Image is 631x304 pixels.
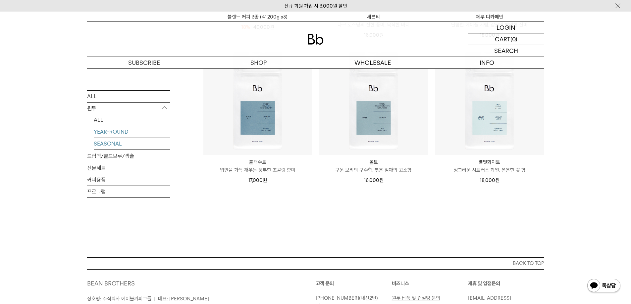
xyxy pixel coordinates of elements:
span: 대표: [PERSON_NAME] [158,296,209,302]
p: WHOLESALE [316,57,430,68]
p: 벨벳화이트 [435,158,544,166]
img: 몰트 [319,46,428,155]
button: BACK TO TOP [87,257,544,269]
a: 원두 납품 및 컨설팅 문의 [392,295,440,301]
p: 몰트 [319,158,428,166]
p: CART [495,33,510,45]
p: 고객 문의 [316,280,392,287]
p: 입안을 가득 채우는 풍부한 초콜릿 향미 [203,166,312,174]
a: CART (0) [468,33,544,45]
a: SUBSCRIBE [87,57,201,68]
p: 구운 보리의 구수함, 볶은 참깨의 고소함 [319,166,428,174]
a: 몰트 구운 보리의 구수함, 볶은 참깨의 고소함 [319,158,428,174]
img: 벨벳화이트 [435,46,544,155]
span: 원 [263,177,267,183]
a: SHOP [201,57,316,68]
a: 드립백/콜드브루/캡슐 [87,150,170,162]
p: LOGIN [497,22,515,33]
span: 17,000 [248,177,267,183]
a: [PHONE_NUMBER] [316,295,359,301]
span: 상호명: 주식회사 에이블커피그룹 [87,296,151,302]
p: INFO [430,57,544,68]
p: (0) [510,33,517,45]
a: BEAN BROTHERS [87,280,135,287]
p: (내선2번) [316,294,389,302]
a: LOGIN [468,22,544,33]
p: SEARCH [494,45,518,57]
p: 블랙수트 [203,158,312,166]
a: 선물세트 [87,162,170,174]
img: 블랙수트 [203,46,312,155]
p: 싱그러운 시트러스 과일, 은은한 꽃 향 [435,166,544,174]
p: 제휴 및 입점문의 [468,280,544,287]
a: 신규 회원 가입 시 3,000원 할인 [284,3,347,9]
span: 18,000 [480,177,500,183]
span: 16,000 [364,177,384,183]
a: 블랙수트 입안을 가득 채우는 풍부한 초콜릿 향미 [203,158,312,174]
span: 원 [495,177,500,183]
a: 벨벳화이트 싱그러운 시트러스 과일, 은은한 꽃 향 [435,158,544,174]
p: 비즈니스 [392,280,468,287]
a: YEAR-ROUND [94,126,170,138]
a: SEASONAL [94,138,170,150]
a: ALL [87,91,170,102]
p: 원두 [87,103,170,114]
span: 원 [379,177,384,183]
a: 커피용품 [87,174,170,186]
a: ALL [94,114,170,126]
img: 로고 [308,34,324,45]
a: 프로그램 [87,186,170,197]
span: | [154,296,155,302]
img: 카카오톡 채널 1:1 채팅 버튼 [587,278,621,294]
